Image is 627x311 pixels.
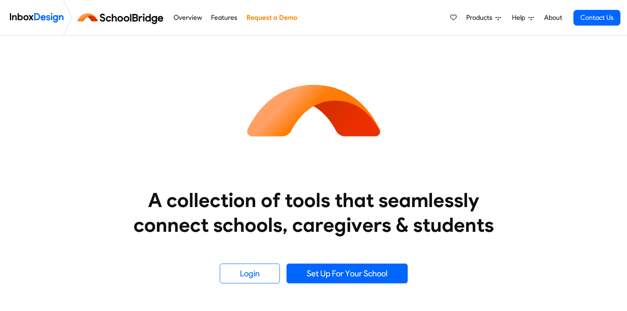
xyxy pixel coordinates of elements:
[244,9,299,26] a: Request a Demo
[466,13,495,23] span: Products
[286,264,408,283] a: Set Up For Your School
[240,36,388,184] img: icon_schoolbridge.svg
[220,264,280,283] a: Login
[573,10,620,26] a: Contact Us
[463,9,504,26] a: Products
[512,13,528,23] span: Help
[171,9,204,26] a: Overview
[76,8,169,28] img: schoolbridge logo
[542,9,564,26] a: About
[509,9,537,26] a: Help
[209,9,240,26] a: Features
[118,188,510,237] heading: A collection of tools that seamlessly connect schools, caregivers & students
